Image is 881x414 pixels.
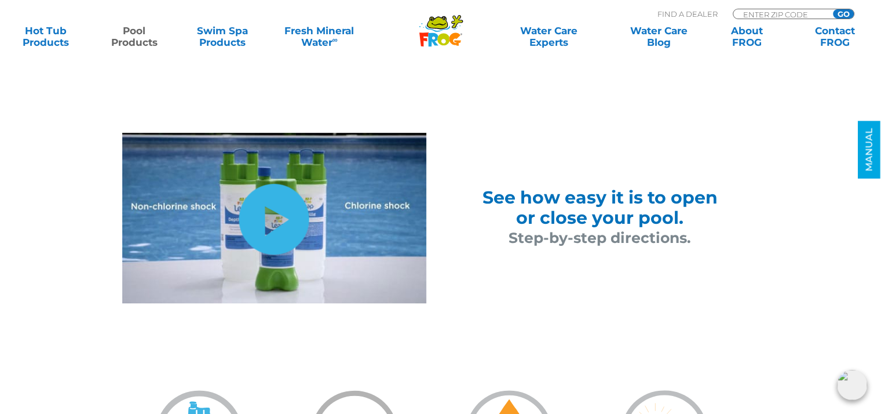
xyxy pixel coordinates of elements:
[624,25,693,48] a: Water CareBlog
[657,9,718,19] p: Find A Dealer
[493,25,605,48] a: Water CareExperts
[276,25,362,48] a: Fresh MineralWater∞
[332,35,337,44] sup: ∞
[482,187,718,208] span: See how easy it is to open
[509,229,691,246] span: Step-by-step directions.
[837,370,867,400] img: openIcon
[122,133,426,303] img: leap-wake-up-hibernate-video-still-v2
[742,9,820,19] input: Zip Code Form
[858,121,880,179] a: MANUAL
[12,25,80,48] a: Hot TubProducts
[833,9,854,19] input: GO
[100,25,168,48] a: PoolProducts
[712,25,781,48] a: AboutFROG
[516,207,683,228] span: or close your pool.
[188,25,257,48] a: Swim SpaProducts
[801,25,869,48] a: ContactFROG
